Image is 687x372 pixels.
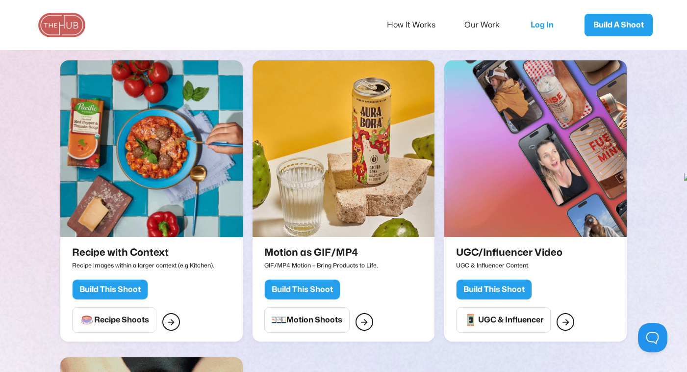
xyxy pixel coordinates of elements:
[253,60,435,247] a: Motion as GIF/MP4
[167,316,175,328] div: 
[272,285,333,294] div: Build This Shoot
[79,313,94,327] img: Recipe Shoots
[478,315,543,325] div: UGC & Influencer
[72,258,214,272] p: Recipe images within a larger context (e.g Kitchen).
[60,60,243,237] img: Recipe with Context
[463,313,478,327] img: UGC & Influencer
[456,258,567,272] p: UGC & Influencer Content.
[562,316,569,328] div: 
[456,277,532,300] a: Build This Shoot
[444,60,627,237] img: UGC/Influencer Video
[286,315,342,325] div: Motion Shoots
[272,313,286,327] img: Motion Shoots
[356,313,373,331] a: 
[253,60,435,237] img: Motion as GIF/MP4
[585,14,653,36] a: Build A Shoot
[94,315,149,325] div: Recipe Shoots
[464,15,513,35] a: Our Work
[387,15,449,35] a: How It Works
[264,258,378,272] p: GIF/MP4 Motion – Bring Products to Life.
[60,60,243,247] a: Recipe with Context
[72,247,210,258] h2: Recipe with Context
[264,247,374,258] h2: Motion as GIF/MP4
[162,313,180,331] a: 
[79,285,141,294] div: Build This Shoot
[360,316,368,328] div: 
[521,9,570,41] a: Log In
[264,277,340,300] a: Build This Shoot
[72,277,148,300] a: Build This Shoot
[638,323,667,352] iframe: Toggle Customer Support
[456,247,562,258] h2: UGC/Influencer Video
[463,285,525,294] div: Build This Shoot
[444,60,627,247] a: UGC/Influencer Video
[557,313,574,331] a: 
